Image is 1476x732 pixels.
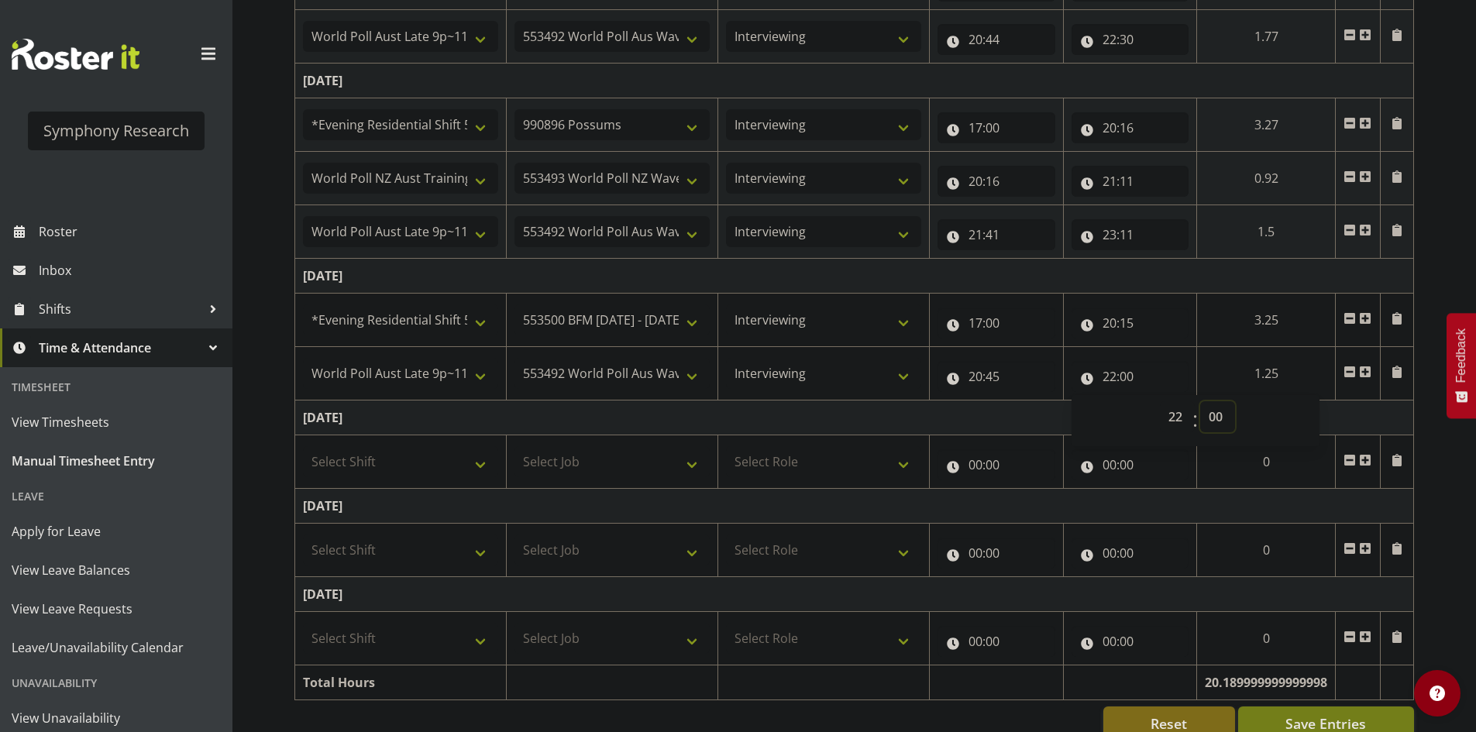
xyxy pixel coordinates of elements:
span: View Leave Requests [12,597,221,620]
button: Feedback - Show survey [1447,313,1476,418]
td: [DATE] [295,259,1414,294]
td: 3.27 [1197,98,1336,152]
span: Time & Attendance [39,336,201,359]
input: Click to select... [938,219,1055,250]
td: [DATE] [295,400,1414,435]
td: 0 [1197,524,1336,577]
span: Manual Timesheet Entry [12,449,221,473]
a: Apply for Leave [4,512,229,551]
a: Leave/Unavailability Calendar [4,628,229,667]
td: [DATE] [295,489,1414,524]
td: 0.92 [1197,152,1336,205]
td: [DATE] [295,64,1414,98]
div: Leave [4,480,229,512]
input: Click to select... [1072,626,1189,657]
input: Click to select... [938,626,1055,657]
td: Total Hours [295,665,507,700]
input: Click to select... [938,361,1055,392]
input: Click to select... [1072,24,1189,55]
a: View Leave Requests [4,589,229,628]
input: Click to select... [1072,361,1189,392]
div: Timesheet [4,371,229,403]
input: Click to select... [1072,538,1189,569]
div: Symphony Research [43,119,189,143]
td: 0 [1197,435,1336,489]
span: Inbox [39,259,225,282]
td: 1.25 [1197,347,1336,400]
span: Shifts [39,297,201,321]
input: Click to select... [1072,112,1189,143]
td: [DATE] [295,577,1414,612]
input: Click to select... [938,449,1055,480]
span: Leave/Unavailability Calendar [12,636,221,659]
a: View Leave Balances [4,551,229,589]
td: 1.5 [1197,205,1336,259]
span: View Timesheets [12,411,221,434]
span: View Unavailability [12,706,221,730]
a: View Timesheets [4,403,229,442]
input: Click to select... [938,112,1055,143]
img: help-xxl-2.png [1430,686,1445,701]
input: Click to select... [1072,449,1189,480]
input: Click to select... [1072,166,1189,197]
input: Click to select... [1072,308,1189,339]
input: Click to select... [938,308,1055,339]
span: Feedback [1454,328,1468,383]
span: View Leave Balances [12,558,221,582]
img: Rosterit website logo [12,39,139,70]
div: Unavailability [4,667,229,699]
a: Manual Timesheet Entry [4,442,229,480]
input: Click to select... [938,166,1055,197]
input: Click to select... [938,538,1055,569]
span: : [1192,401,1198,440]
td: 3.25 [1197,294,1336,347]
input: Click to select... [938,24,1055,55]
span: Apply for Leave [12,520,221,543]
td: 20.189999999999998 [1197,665,1336,700]
input: Click to select... [1072,219,1189,250]
td: 1.77 [1197,10,1336,64]
span: Roster [39,220,225,243]
td: 0 [1197,612,1336,665]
